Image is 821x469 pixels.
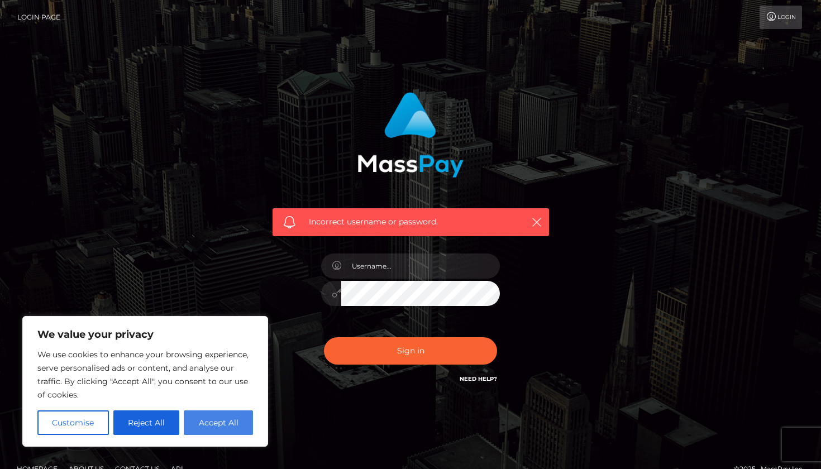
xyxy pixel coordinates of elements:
[460,375,497,382] a: Need Help?
[113,410,180,435] button: Reject All
[37,348,253,401] p: We use cookies to enhance your browsing experience, serve personalised ads or content, and analys...
[22,316,268,447] div: We value your privacy
[324,337,497,365] button: Sign in
[309,216,513,228] span: Incorrect username or password.
[341,253,500,279] input: Username...
[184,410,253,435] button: Accept All
[357,92,464,178] img: MassPay Login
[17,6,60,29] a: Login Page
[37,328,253,341] p: We value your privacy
[37,410,109,435] button: Customise
[760,6,802,29] a: Login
